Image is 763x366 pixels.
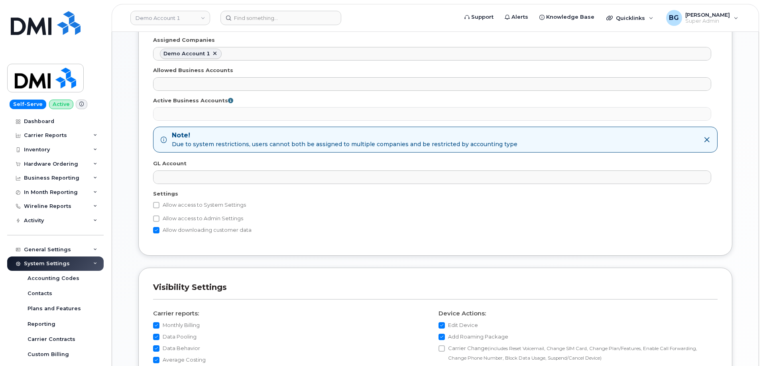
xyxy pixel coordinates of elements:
[685,12,730,18] span: [PERSON_NAME]
[228,98,233,103] i: Accounts adjusted to view over the interface. If none selected then all information of allowed ac...
[153,355,206,365] label: Average Costing
[220,11,341,25] input: Find something...
[172,131,517,140] strong: Note!
[471,13,494,21] span: Support
[153,190,178,198] label: Settings
[153,282,718,299] h3: Visibility Settings
[153,36,215,44] label: Assigned Companies
[153,200,246,210] label: Allow access to System Settings
[153,67,233,74] label: Allowed Business Accounts
[439,334,445,340] input: Add Roaming Package
[511,13,528,21] span: Alerts
[153,227,159,233] input: Allow downloading customer data
[153,310,429,317] h4: Carrier reports:
[601,10,659,26] div: Quicklinks
[130,11,210,25] a: Demo Account 1
[172,140,517,148] span: Due to system restrictions, users cannot both be assigned to multiple companies and be restricted...
[439,345,445,352] input: Carrier Change(includes Reset Voicemail, Change SIM Card, Change Plan/Features, Enable Call Forwa...
[153,225,252,235] label: Allow downloading customer data
[153,322,159,329] input: Monthly Billing
[153,97,233,104] label: Active Business Accounts
[153,215,159,222] input: Allow access to Admin Settings
[499,9,534,25] a: Alerts
[534,9,600,25] a: Knowledge Base
[439,332,508,342] label: Add Roaming Package
[616,15,645,21] span: Quicklinks
[439,321,478,330] label: Edit Device
[153,332,197,342] label: Data Pooling
[448,346,697,361] small: (includes Reset Voicemail, Change SIM Card, Change Plan/Features, Enable Call Forwarding, Change ...
[685,18,730,24] span: Super Admin
[669,13,679,23] span: BG
[439,344,705,363] label: Carrier Change
[153,214,243,223] label: Allow access to Admin Settings
[153,160,187,167] label: GL Account
[439,322,445,329] input: Edit Device
[459,9,499,25] a: Support
[439,310,711,317] h4: Device Actions:
[163,51,210,57] div: Demo Account 1
[153,321,200,330] label: Monthly Billing
[153,334,159,340] input: Data Pooling
[153,345,159,352] input: Data Behavior
[153,202,159,208] input: Allow access to System Settings
[546,13,594,21] span: Knowledge Base
[661,10,744,26] div: Bill Geary
[153,344,200,353] label: Data Behavior
[153,357,159,363] input: Average Costing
